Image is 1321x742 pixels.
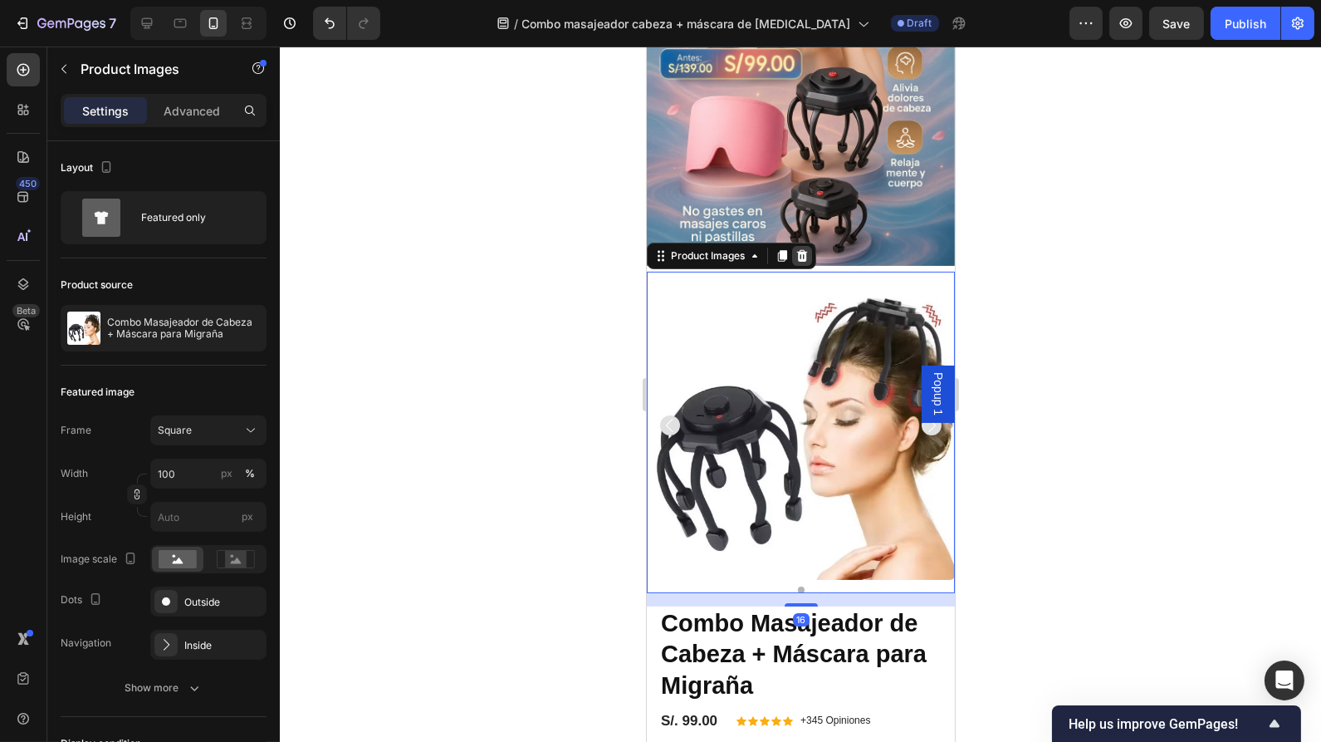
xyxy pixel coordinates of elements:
[141,199,242,237] div: Featured only
[61,636,111,651] div: Navigation
[240,464,260,484] button: px
[313,7,380,40] div: Undo/Redo
[1211,7,1280,40] button: Publish
[158,423,192,438] span: Square
[61,589,105,612] div: Dots
[908,16,932,31] span: Draft
[82,102,129,120] p: Settings
[242,510,253,523] span: px
[184,638,262,653] div: Inside
[1225,15,1266,32] div: Publish
[221,466,232,481] div: px
[61,423,91,438] label: Frame
[1069,716,1265,732] span: Help us improve GemPages!
[217,464,237,484] button: %
[184,595,262,610] div: Outside
[150,502,267,532] input: px
[1163,17,1191,31] span: Save
[61,157,116,179] div: Layout
[150,415,267,445] button: Square
[81,59,222,79] p: Product Images
[515,15,519,32] span: /
[1265,661,1304,700] div: Open Intercom Messenger
[647,47,955,742] iframe: Design area
[1069,714,1284,734] button: Show survey - Help us improve GemPages!
[109,13,116,33] p: 7
[12,304,40,317] div: Beta
[61,278,133,292] div: Product source
[61,385,135,400] div: Featured image
[61,466,88,481] label: Width
[61,509,91,524] label: Height
[16,177,40,190] div: 450
[107,317,260,340] p: Combo Masajeador de Cabeza + Máscara para Migraña
[67,312,100,345] img: product feature img
[522,15,851,32] span: Combo masajeador cabeza + máscara de [MEDICAL_DATA]
[125,680,203,696] div: Show more
[164,102,220,120] p: Advanced
[61,548,140,571] div: Image scale
[1149,7,1204,40] button: Save
[245,466,255,481] div: %
[150,459,267,489] input: px%
[7,7,124,40] button: 7
[61,673,267,703] button: Show more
